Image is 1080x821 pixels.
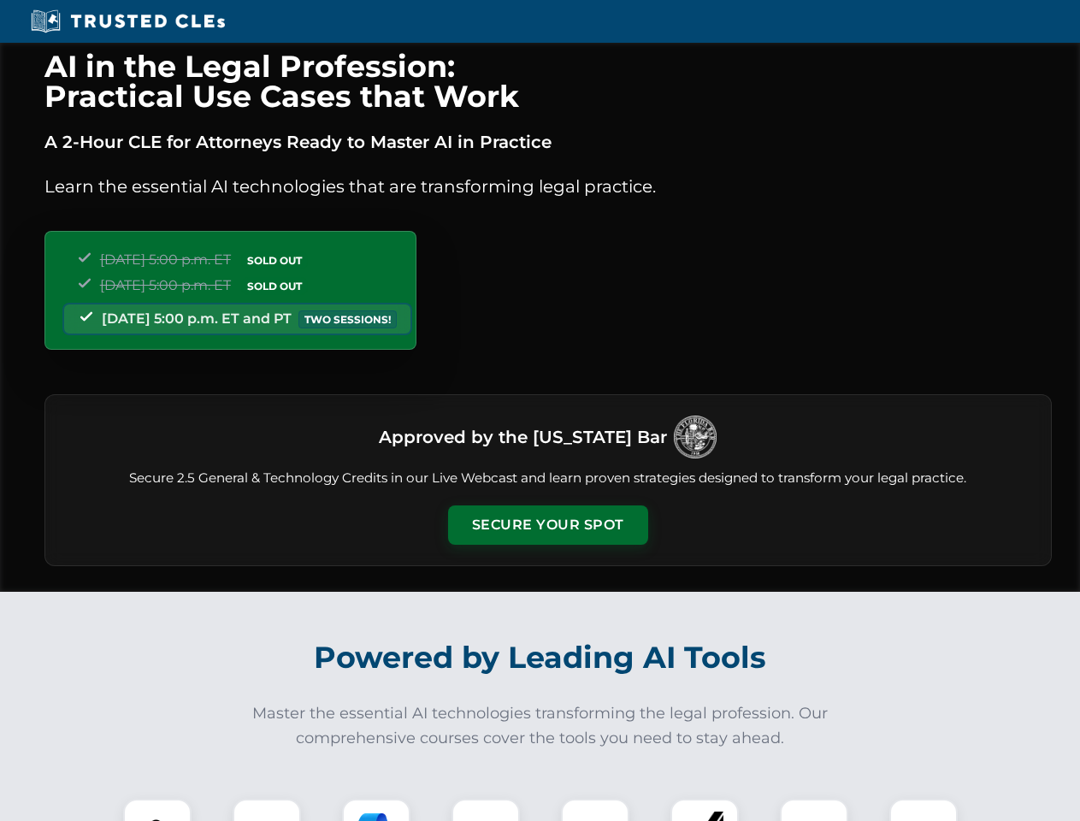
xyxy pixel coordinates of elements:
p: Master the essential AI technologies transforming the legal profession. Our comprehensive courses... [241,701,840,751]
h3: Approved by the [US_STATE] Bar [379,422,667,452]
span: [DATE] 5:00 p.m. ET [100,251,231,268]
span: [DATE] 5:00 p.m. ET [100,277,231,293]
p: Secure 2.5 General & Technology Credits in our Live Webcast and learn proven strategies designed ... [66,469,1030,488]
p: A 2-Hour CLE for Attorneys Ready to Master AI in Practice [44,128,1052,156]
h1: AI in the Legal Profession: Practical Use Cases that Work [44,51,1052,111]
span: SOLD OUT [241,251,308,269]
p: Learn the essential AI technologies that are transforming legal practice. [44,173,1052,200]
h2: Powered by Leading AI Tools [67,628,1014,688]
button: Secure Your Spot [448,505,648,545]
img: Trusted CLEs [26,9,230,34]
img: Logo [674,416,717,458]
span: SOLD OUT [241,277,308,295]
